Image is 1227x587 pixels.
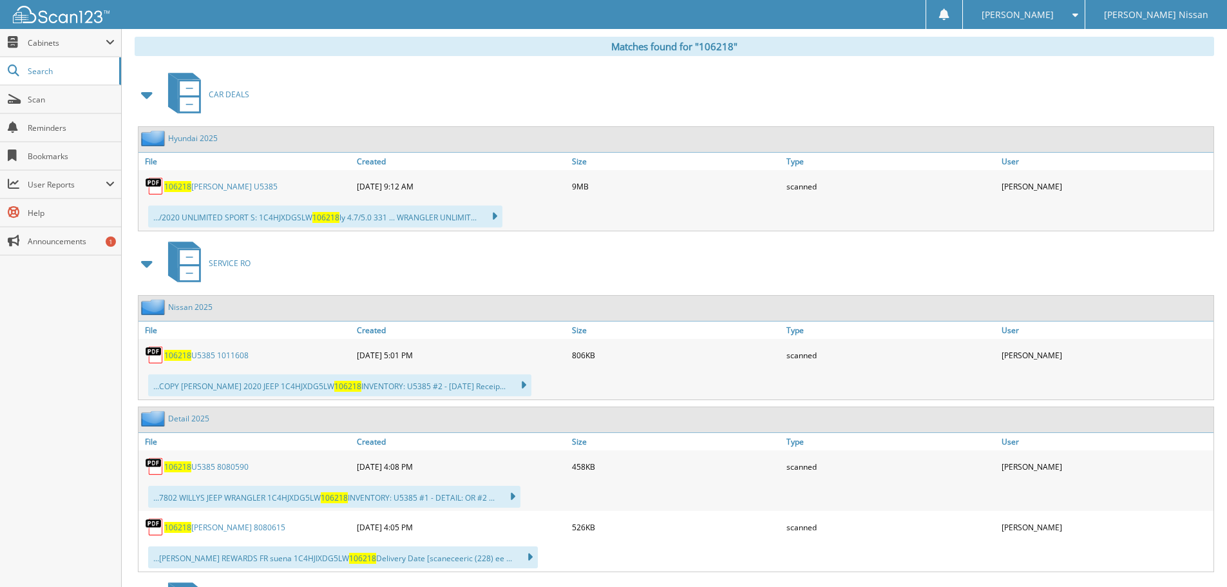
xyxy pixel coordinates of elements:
[998,514,1213,540] div: [PERSON_NAME]
[28,37,106,48] span: Cabinets
[783,342,998,368] div: scanned
[349,553,376,564] span: 106218
[569,514,784,540] div: 526KB
[783,514,998,540] div: scanned
[998,454,1213,479] div: [PERSON_NAME]
[1163,525,1227,587] iframe: Chat Widget
[106,236,116,247] div: 1
[28,94,115,105] span: Scan
[28,207,115,218] span: Help
[354,514,569,540] div: [DATE] 4:05 PM
[569,153,784,170] a: Size
[135,37,1214,56] div: Matches found for "106218"
[141,130,168,146] img: folder2.png
[982,11,1054,19] span: [PERSON_NAME]
[164,522,191,533] span: 106218
[569,454,784,479] div: 458KB
[354,342,569,368] div: [DATE] 5:01 PM
[354,173,569,199] div: [DATE] 9:12 AM
[354,153,569,170] a: Created
[783,322,998,339] a: Type
[569,173,784,199] div: 9MB
[145,457,164,476] img: PDF.png
[28,179,106,190] span: User Reports
[138,153,354,170] a: File
[168,413,209,424] a: Detail 2025
[145,345,164,365] img: PDF.png
[164,181,191,192] span: 106218
[148,206,502,227] div: .../2020 UNLIMITED SPORT S: 1C4HJXDGSLW ly 4.7/5.0 331 ... WRANGLER UNLIMIT...
[783,433,998,450] a: Type
[998,173,1213,199] div: [PERSON_NAME]
[998,433,1213,450] a: User
[160,69,249,120] a: CAR DEALS
[164,350,191,361] span: 106218
[164,181,278,192] a: 106218[PERSON_NAME] U5385
[321,492,348,503] span: 106218
[1104,11,1208,19] span: [PERSON_NAME] Nissan
[569,342,784,368] div: 806KB
[209,258,251,269] span: SERVICE RO
[168,302,213,313] a: Nissan 2025
[783,173,998,199] div: scanned
[998,322,1213,339] a: User
[28,66,113,77] span: Search
[148,486,520,508] div: ...7802 WILLYS JEEP WRANGLER 1C4HJXDG5LW INVENTORY: U5385 #1 - DETAIL: OR #2 ...
[168,133,218,144] a: Hyundai 2025
[334,381,361,392] span: 106218
[13,6,109,23] img: scan123-logo-white.svg
[164,461,249,472] a: 106218U5385 8080590
[160,238,251,289] a: SERVICE RO
[354,322,569,339] a: Created
[164,461,191,472] span: 106218
[164,350,249,361] a: 106218U5385 1011608
[354,433,569,450] a: Created
[783,153,998,170] a: Type
[138,433,354,450] a: File
[148,546,538,568] div: ...[PERSON_NAME] REWARDS FR suena 1C4HJIXDG5LW Delivery Date [scaneceeric (228) ee ...
[141,410,168,427] img: folder2.png
[998,342,1213,368] div: [PERSON_NAME]
[28,122,115,133] span: Reminders
[145,177,164,196] img: PDF.png
[145,517,164,537] img: PDF.png
[569,322,784,339] a: Size
[138,322,354,339] a: File
[28,151,115,162] span: Bookmarks
[569,433,784,450] a: Size
[209,89,249,100] span: CAR DEALS
[141,299,168,315] img: folder2.png
[998,153,1213,170] a: User
[28,236,115,247] span: Announcements
[354,454,569,479] div: [DATE] 4:08 PM
[783,454,998,479] div: scanned
[312,212,339,223] span: 106218
[148,374,531,396] div: ...COPY [PERSON_NAME] 2020 JEEP 1C4HJXDG5LW INVENTORY: U5385 #2 - [DATE] Receip...
[164,522,285,533] a: 106218[PERSON_NAME] 8080615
